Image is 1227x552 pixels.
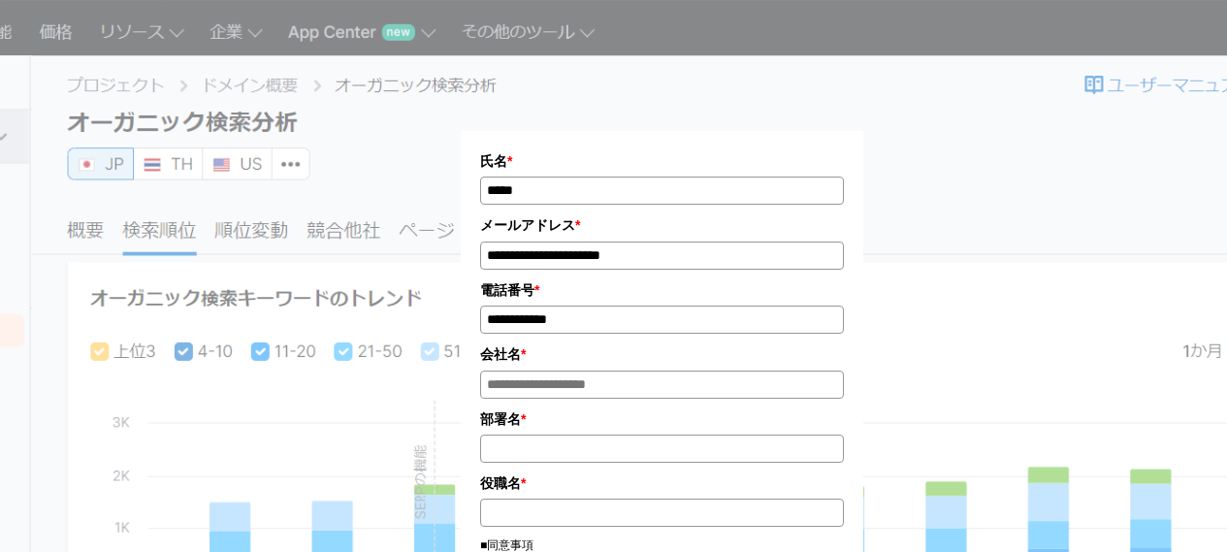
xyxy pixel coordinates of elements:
[480,343,844,365] label: 会社名
[480,150,844,172] label: 氏名
[480,472,844,494] label: 役職名
[480,214,844,236] label: メールアドレス
[480,408,844,430] label: 部署名
[480,279,844,301] label: 電話番号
